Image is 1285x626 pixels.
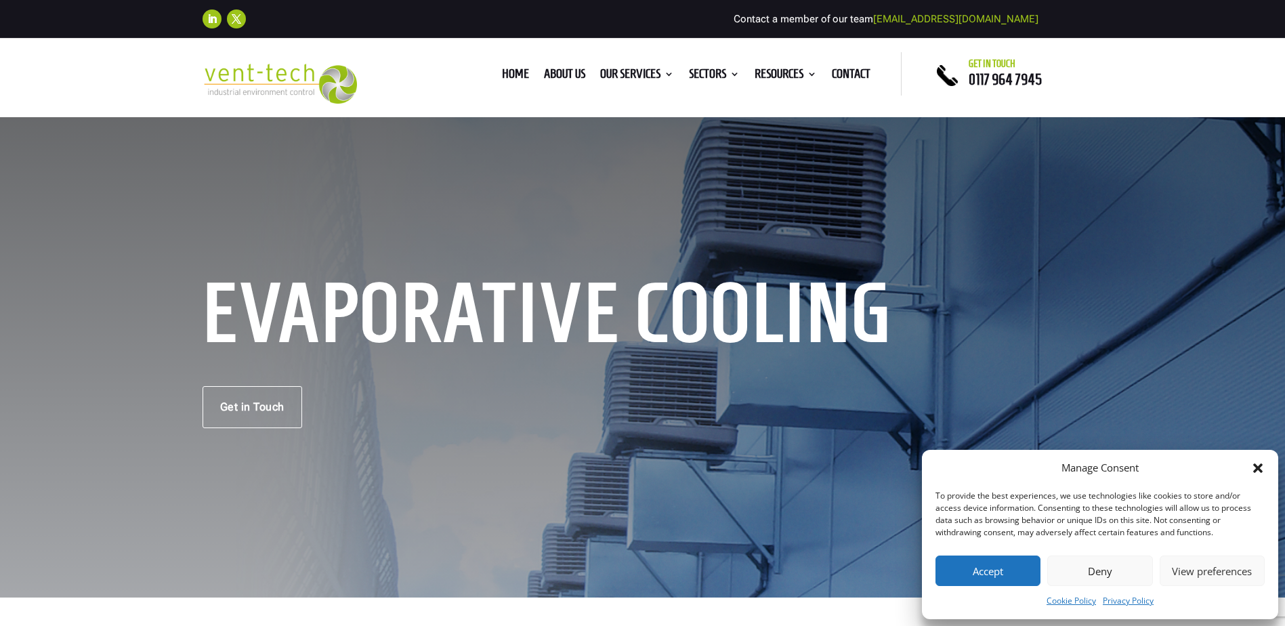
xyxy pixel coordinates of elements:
[873,13,1038,25] a: [EMAIL_ADDRESS][DOMAIN_NAME]
[1047,556,1152,586] button: Deny
[227,9,246,28] a: Follow on X
[969,58,1015,69] span: Get in touch
[600,69,674,84] a: Our Services
[203,64,358,104] img: 2023-09-27T08_35_16.549ZVENT-TECH---Clear-background
[1160,556,1265,586] button: View preferences
[1251,461,1265,475] div: Close dialog
[1103,593,1154,609] a: Privacy Policy
[203,9,222,28] a: Follow on LinkedIn
[969,71,1042,87] a: 0117 964 7945
[755,69,817,84] a: Resources
[1061,460,1139,476] div: Manage Consent
[544,69,585,84] a: About us
[203,386,302,428] a: Get in Touch
[935,556,1040,586] button: Accept
[935,490,1263,539] div: To provide the best experiences, we use technologies like cookies to store and/or access device i...
[689,69,740,84] a: Sectors
[1047,593,1096,609] a: Cookie Policy
[734,13,1038,25] span: Contact a member of our team
[832,69,870,84] a: Contact
[502,69,529,84] a: Home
